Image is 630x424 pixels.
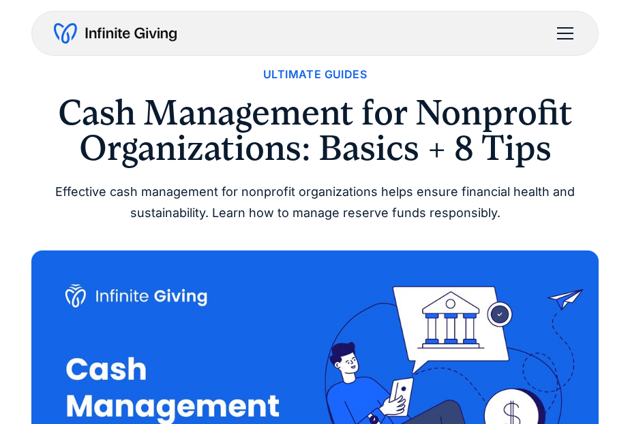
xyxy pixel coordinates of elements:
[54,22,177,44] a: home
[263,65,367,84] a: Ultimate Guides
[31,182,599,223] div: Effective cash management for nonprofit organizations helps ensure financial health and sustainab...
[549,17,576,50] div: menu
[31,95,599,165] h1: Cash Management for Nonprofit Organizations: Basics + 8 Tips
